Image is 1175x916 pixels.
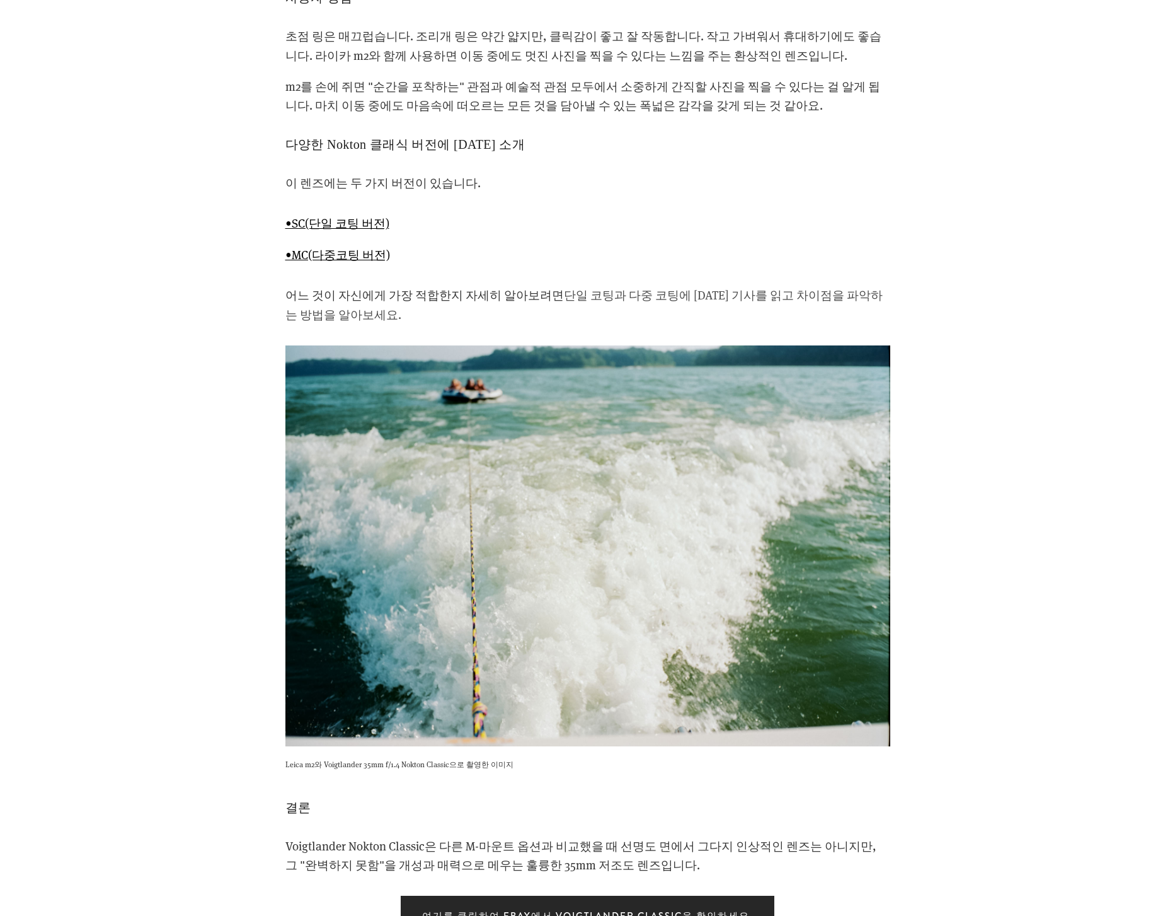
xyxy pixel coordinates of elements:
[285,137,525,151] font: 다양한 Nokton 클래식 버전에 [DATE] 소개
[285,28,881,62] font: 초점 링은 매끄럽습니다. 조리개 링은 약간 얇지만, 클릭감이 좋고 잘 작동합니다. 작고 가벼워서 휴대하기에도 좋습니다. 라이카 m2와 함께 사용하면 이동 중에도 멋진 사진을 ...
[285,215,389,231] a: •SC(단일 코팅 버전)
[285,287,564,303] font: 어느 것이 자신에게 가장 적합한지 자세히 알아보려면
[285,287,883,322] a: 단일 코팅과 다중 코팅에 [DATE] 기사를 읽고 차이점을 파악하는 방법을 알아보세요.
[285,345,890,747] img: Leica m2와 Voigtlander 35mm f/1.4 Nokton Classic으로 촬영한 이미지
[285,175,481,190] font: 이 렌즈에는 두 가지 버전이 있습니다.
[285,759,513,769] font: Leica m2와 Voigtlander 35mm f/1.4 Nokton Classic으로 촬영한 이미지
[285,246,390,262] a: •MC(다중코팅 버전)
[285,838,876,873] font: Voigtlander Nokton Classic은 다른 M-마운트 옵션과 비교했을 때 선명도 면에서 그다지 인상적인 렌즈는 아니지만, 그 "완벽하지 못함"을 개성과 매력으로 ...
[285,801,311,815] font: 결론
[285,78,880,113] font: m2를 손에 쥐면 "순간을 포착하는" 관점과 예술적 관점 모두에서 소중하게 간직할 사진을 찍을 수 있다는 걸 알게 됩니다. 마치 이동 중에도 마음속에 떠오르는 모든 것을 담아...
